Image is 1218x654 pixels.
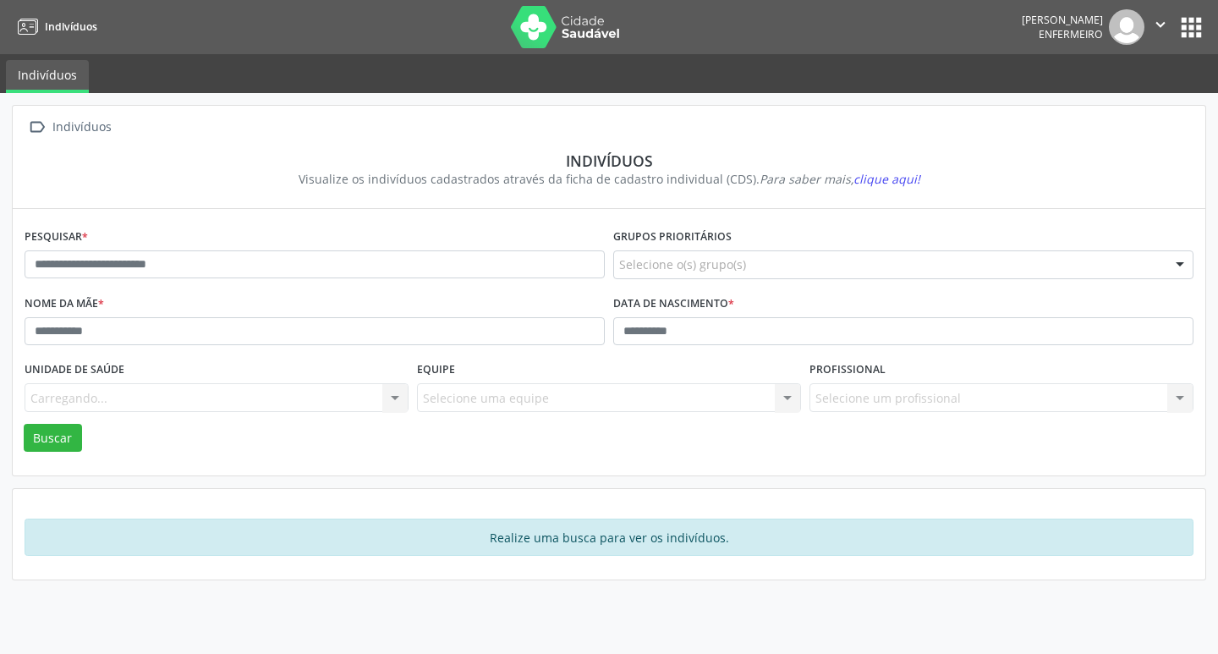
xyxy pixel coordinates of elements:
label: Data de nascimento [613,291,734,317]
button: Buscar [24,424,82,453]
i:  [1151,15,1170,34]
div: Indivíduos [49,115,114,140]
div: [PERSON_NAME] [1022,13,1103,27]
span: Enfermeiro [1039,27,1103,41]
label: Equipe [417,357,455,383]
label: Pesquisar [25,224,88,250]
div: Indivíduos [36,151,1182,170]
a: Indivíduos [6,60,89,93]
a: Indivíduos [12,13,97,41]
label: Profissional [809,357,886,383]
span: Selecione o(s) grupo(s) [619,256,746,273]
i: Para saber mais, [760,171,920,187]
button: apps [1177,13,1206,42]
label: Nome da mãe [25,291,104,317]
label: Unidade de saúde [25,357,124,383]
span: Indivíduos [45,19,97,34]
button:  [1144,9,1177,45]
label: Grupos prioritários [613,224,732,250]
div: Realize uma busca para ver os indivíduos. [25,519,1193,556]
img: img [1109,9,1144,45]
div: Visualize os indivíduos cadastrados através da ficha de cadastro individual (CDS). [36,170,1182,188]
span: clique aqui! [853,171,920,187]
a:  Indivíduos [25,115,114,140]
i:  [25,115,49,140]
